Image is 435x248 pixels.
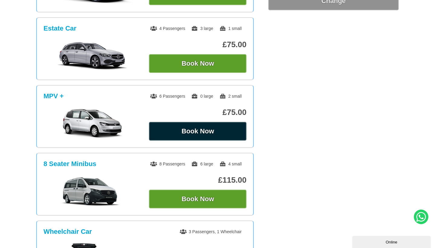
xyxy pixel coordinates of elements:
img: 8 Seater Minibus [47,176,138,207]
h3: MPV + [43,92,64,100]
span: 2 small [219,94,242,99]
span: 3 large [191,26,213,31]
h3: Estate Car [43,24,76,32]
button: Book Now [149,122,246,141]
span: 6 Passengers [150,94,185,99]
span: 8 Passengers [150,162,185,166]
p: £115.00 [149,175,246,185]
span: 3 Passengers, 1 Wheelchair [180,229,242,234]
h3: Wheelchair Car [43,228,92,236]
button: Book Now [149,54,246,73]
img: MPV + [47,109,138,139]
span: 4 Passengers [150,26,185,31]
iframe: chat widget [352,235,432,248]
img: Estate Car [47,41,138,71]
h3: 8 Seater Minibus [43,160,96,168]
span: 0 large [191,94,213,99]
p: £75.00 [149,108,246,117]
p: £75.00 [149,40,246,49]
span: 6 large [191,162,213,166]
span: 1 small [219,26,242,31]
button: Book Now [149,190,246,208]
span: 4 small [219,162,242,166]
